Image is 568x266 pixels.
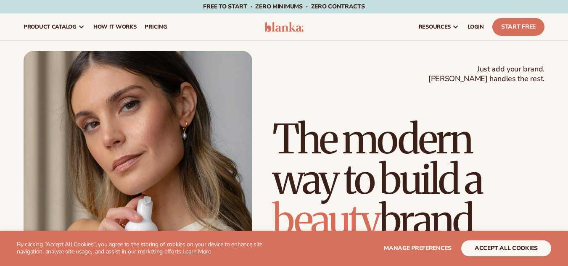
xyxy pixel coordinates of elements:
span: LOGIN [468,24,484,30]
span: Free to start · ZERO minimums · ZERO contracts [203,3,365,11]
span: Manage preferences [384,244,452,252]
a: How It Works [89,13,141,40]
button: accept all cookies [461,240,551,256]
span: pricing [145,24,167,30]
a: resources [415,13,463,40]
p: By clicking "Accept All Cookies", you agree to the storing of cookies on your device to enhance s... [17,241,280,255]
h1: The modern way to build a brand [272,119,544,240]
span: product catalog [24,24,77,30]
a: product catalog [19,13,89,40]
span: How It Works [93,24,137,30]
a: LOGIN [463,13,488,40]
a: Learn More [182,248,211,255]
span: resources [419,24,451,30]
span: beauty [272,195,379,245]
img: logo [264,22,304,32]
span: Just add your brand. [PERSON_NAME] handles the rest. [428,64,544,84]
button: Manage preferences [384,240,452,256]
a: Start Free [492,18,544,36]
a: pricing [140,13,171,40]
